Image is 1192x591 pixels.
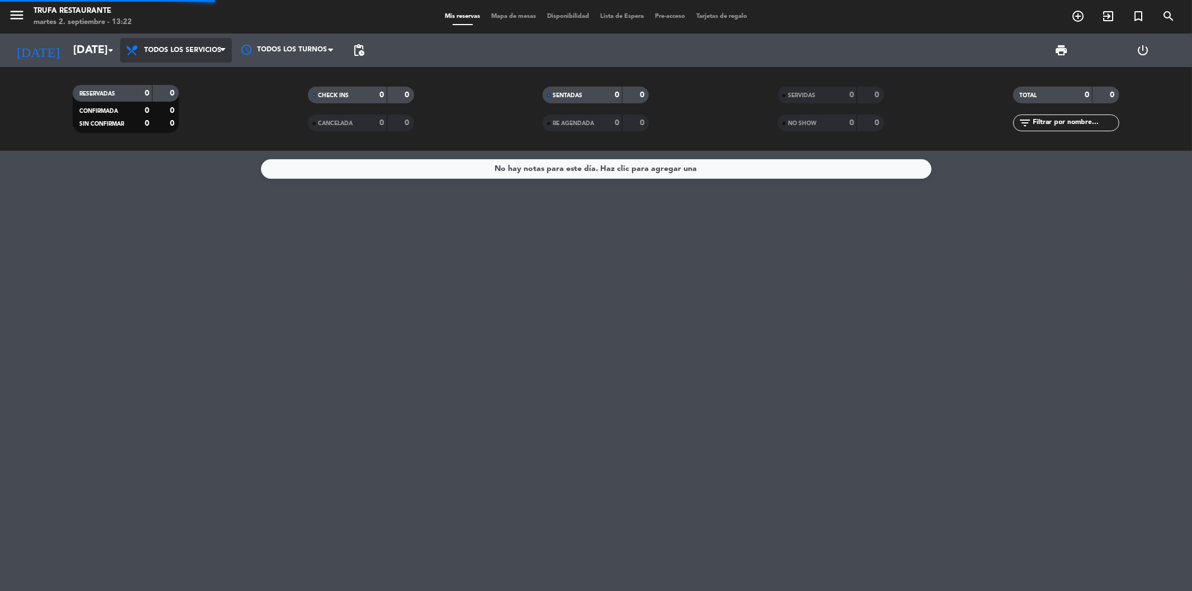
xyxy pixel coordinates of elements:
[1085,91,1089,99] strong: 0
[1110,91,1117,99] strong: 0
[1132,9,1145,23] i: turned_in_not
[8,7,25,27] button: menu
[145,107,149,115] strong: 0
[1019,116,1032,130] i: filter_list
[8,38,68,63] i: [DATE]
[553,93,582,98] span: SENTADAS
[79,121,124,127] span: SIN CONFIRMAR
[405,91,411,99] strong: 0
[1055,44,1068,57] span: print
[79,91,115,97] span: RESERVADAS
[640,91,647,99] strong: 0
[615,119,619,127] strong: 0
[379,119,384,127] strong: 0
[640,119,647,127] strong: 0
[649,13,691,20] span: Pre-acceso
[788,121,816,126] span: NO SHOW
[1071,9,1085,23] i: add_circle_outline
[1136,44,1150,57] i: power_settings_new
[595,13,649,20] span: Lista de Espera
[318,93,349,98] span: CHECK INS
[1101,9,1115,23] i: exit_to_app
[849,119,854,127] strong: 0
[145,89,149,97] strong: 0
[145,120,149,127] strong: 0
[691,13,753,20] span: Tarjetas de regalo
[352,44,365,57] span: pending_actions
[170,120,177,127] strong: 0
[1102,34,1184,67] div: LOG OUT
[170,89,177,97] strong: 0
[788,93,815,98] span: SERVIDAS
[1020,93,1037,98] span: TOTAL
[34,6,132,17] div: Trufa Restaurante
[875,91,882,99] strong: 0
[875,119,882,127] strong: 0
[495,163,697,175] div: No hay notas para este día. Haz clic para agregar una
[405,119,411,127] strong: 0
[1032,117,1119,129] input: Filtrar por nombre...
[542,13,595,20] span: Disponibilidad
[144,46,221,54] span: Todos los servicios
[1162,9,1175,23] i: search
[34,17,132,28] div: martes 2. septiembre - 13:22
[553,121,594,126] span: RE AGENDADA
[318,121,353,126] span: CANCELADA
[8,7,25,23] i: menu
[615,91,619,99] strong: 0
[104,44,117,57] i: arrow_drop_down
[379,91,384,99] strong: 0
[849,91,854,99] strong: 0
[170,107,177,115] strong: 0
[486,13,542,20] span: Mapa de mesas
[439,13,486,20] span: Mis reservas
[79,108,118,114] span: CONFIRMADA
